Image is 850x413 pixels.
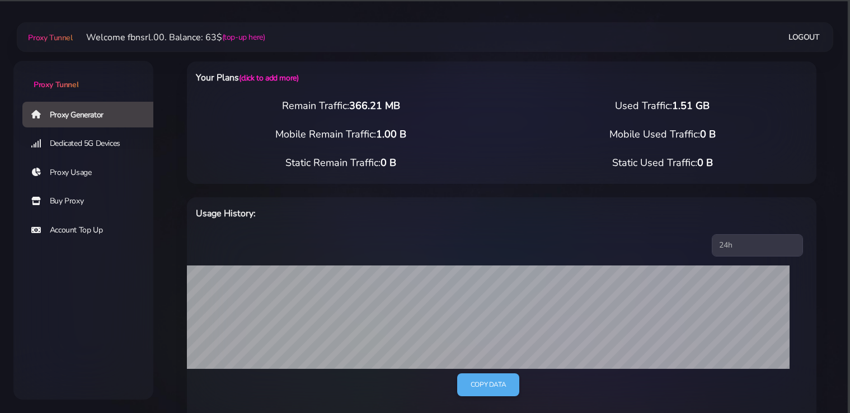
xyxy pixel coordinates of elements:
div: Static Used Traffic: [502,155,824,170]
span: 1.51 GB [672,99,710,112]
a: (click to add more) [239,73,298,83]
a: Dedicated 5G Devices [22,131,162,156]
a: Logout [788,27,820,48]
div: Mobile Used Traffic: [502,127,824,142]
div: Used Traffic: [502,98,824,113]
a: (top-up here) [222,31,265,43]
span: Proxy Tunnel [28,32,72,43]
span: 0 B [697,156,713,169]
span: 0 B [381,156,396,169]
a: Account Top Up [22,217,162,243]
span: 1.00 B [376,127,406,141]
span: Proxy Tunnel [34,79,78,90]
h6: Usage History: [196,206,547,221]
a: Buy Proxy [22,188,162,214]
iframe: Webchat Widget [796,359,836,399]
div: Static Remain Traffic: [180,155,502,170]
div: Remain Traffic: [180,98,502,113]
a: Proxy Tunnel [26,29,72,46]
a: Proxy Generator [22,102,162,127]
span: 366.21 MB [349,99,400,112]
li: Welcome fbnsrl.00. Balance: 63$ [73,31,265,44]
a: Copy data [457,373,519,396]
span: 0 B [700,127,716,141]
a: Proxy Tunnel [13,61,153,91]
a: Proxy Usage [22,160,162,186]
div: Mobile Remain Traffic: [180,127,502,142]
h6: Your Plans [196,70,547,85]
